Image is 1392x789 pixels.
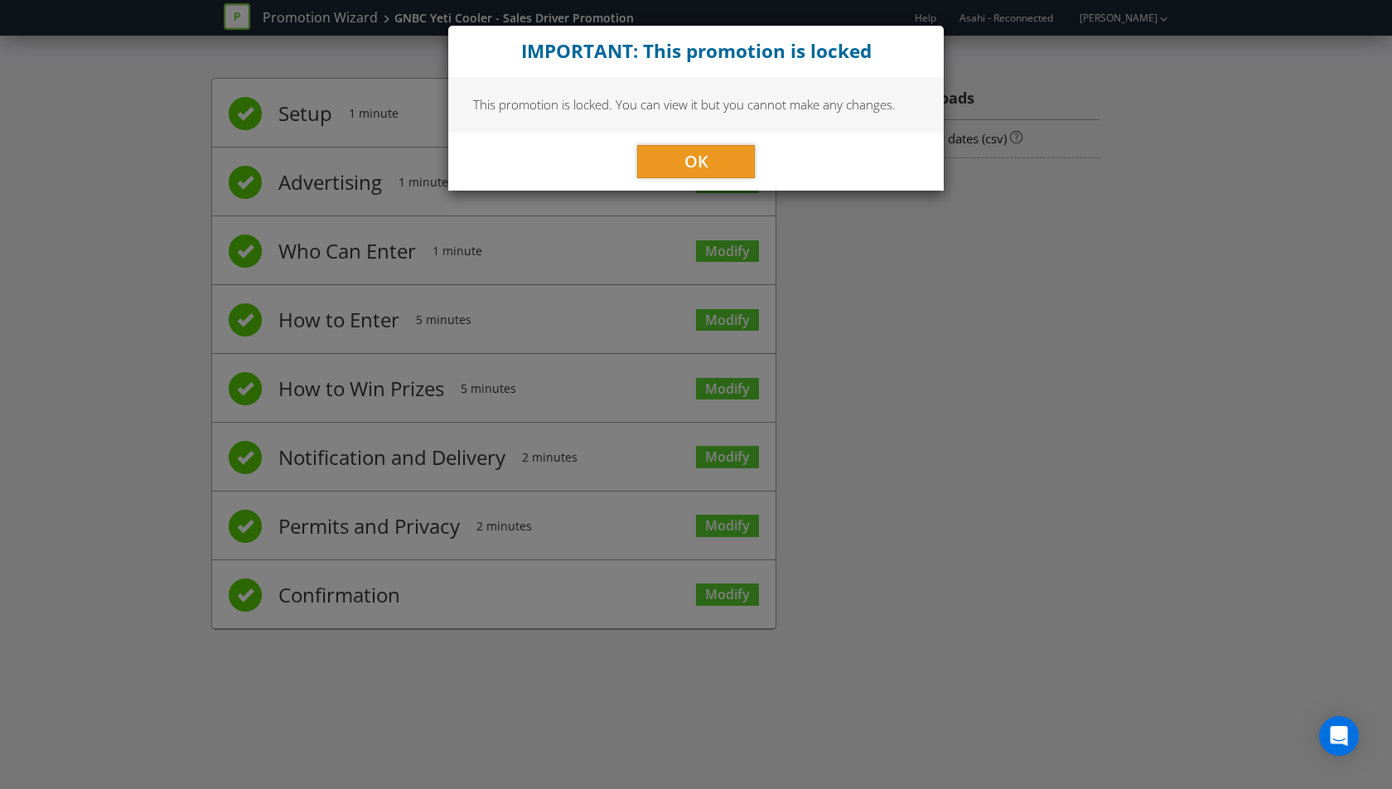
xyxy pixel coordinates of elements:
[637,145,755,178] button: OK
[448,26,944,77] div: Close
[684,150,708,172] span: OK
[1319,716,1359,756] div: Open Intercom Messenger
[521,38,872,64] strong: IMPORTANT: This promotion is locked
[448,77,944,132] div: This promotion is locked. You can view it but you cannot make any changes.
